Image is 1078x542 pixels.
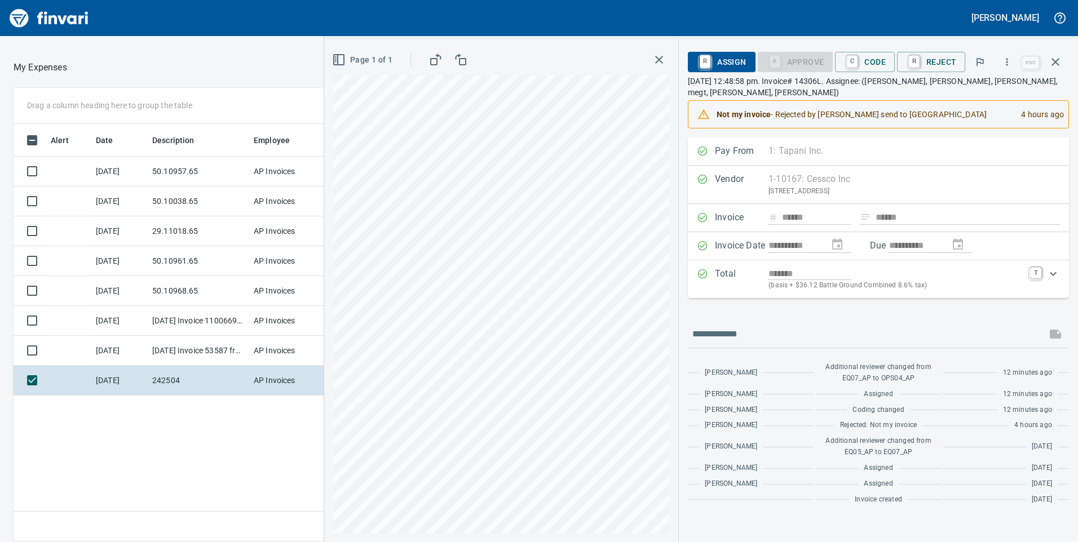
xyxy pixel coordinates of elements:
div: - Rejected by [PERSON_NAME] send to [GEOGRAPHIC_DATA] [717,104,1012,125]
span: [PERSON_NAME] [705,367,757,379]
p: Drag a column heading here to group the table [27,100,192,111]
span: Page 1 of 1 [334,53,392,67]
td: [DATE] [91,216,148,246]
a: R [700,55,710,68]
a: C [847,55,858,68]
td: AP Invoices [249,216,334,246]
span: [PERSON_NAME] [705,478,757,490]
span: Additional reviewer changed from EQ05_AP to EQ07_AP [821,436,936,458]
td: 50.10957.65 [148,157,249,186]
h5: [PERSON_NAME] [971,12,1039,24]
button: RAssign [688,52,755,72]
td: AP Invoices [249,157,334,186]
span: [DATE] [1032,478,1052,490]
span: Employee [254,134,290,147]
td: 50.10038.65 [148,186,249,216]
td: [DATE] [91,276,148,306]
span: [DATE] [1032,463,1052,474]
div: Expand [688,260,1069,298]
span: Close invoice [1019,48,1069,75]
td: 29.11018.65 [148,216,249,246]
button: CCode [835,52,895,72]
span: Assigned [864,389,893,400]
p: My Expenses [14,61,67,74]
span: Alert [51,134,83,147]
td: AP Invoices [249,306,334,336]
td: 50.10961.65 [148,246,249,276]
td: [DATE] Invoice 11006698 from Cessco Inc (1-10167) [148,306,249,336]
td: AP Invoices [249,186,334,216]
span: Invoice created [855,494,902,505]
span: Code [844,52,886,72]
td: [DATE] Invoice 53587 from Van-port Rigging Inc (1-11072) [148,336,249,366]
img: Finvari [7,5,91,32]
nav: breadcrumb [14,61,67,74]
span: Employee [254,134,304,147]
span: Reject [906,52,956,72]
span: [PERSON_NAME] [705,420,757,431]
span: 12 minutes ago [1003,389,1052,400]
td: [DATE] [91,186,148,216]
span: 4 hours ago [1014,420,1052,431]
button: [PERSON_NAME] [969,9,1042,26]
a: esc [1022,56,1039,69]
span: Assigned [864,478,893,490]
td: [DATE] [91,306,148,336]
strong: Not my invoice [717,110,771,119]
p: (basis + $36.12 Battle Ground Combined 8.6% tax) [768,280,1023,291]
span: 12 minutes ago [1003,405,1052,416]
td: AP Invoices [249,336,334,366]
span: [DATE] [1032,441,1052,452]
span: 12 minutes ago [1003,367,1052,379]
span: Description [152,134,195,147]
div: Coding Required [758,56,833,66]
button: Flag [967,50,992,74]
span: [PERSON_NAME] [705,463,757,474]
td: AP Invoices [249,246,334,276]
span: [PERSON_NAME] [705,389,757,400]
span: Coding changed [852,405,904,416]
span: [PERSON_NAME] [705,441,757,452]
span: [DATE] [1032,494,1052,505]
td: AP Invoices [249,276,334,306]
span: Description [152,134,209,147]
span: [PERSON_NAME] [705,405,757,416]
button: Page 1 of 1 [330,50,397,70]
span: Alert [51,134,69,147]
td: 50.10968.65 [148,276,249,306]
td: [DATE] [91,157,148,186]
button: RReject [897,52,965,72]
span: Assigned [864,463,893,474]
span: This records your message into the invoice and notifies anyone mentioned [1042,321,1069,348]
a: T [1030,267,1041,278]
span: Rejected: Not my invoice [840,420,917,431]
span: Date [96,134,113,147]
td: [DATE] [91,246,148,276]
td: [DATE] [91,336,148,366]
div: 4 hours ago [1012,104,1064,125]
p: [DATE] 12:48:58 pm. Invoice# 14306L. Assignee: ([PERSON_NAME], [PERSON_NAME], [PERSON_NAME], megt... [688,75,1069,98]
td: AP Invoices [249,366,334,396]
span: Date [96,134,128,147]
p: Total [715,267,768,291]
span: Assign [697,52,746,72]
td: [DATE] [91,366,148,396]
button: More [995,50,1019,74]
td: 242504 [148,366,249,396]
a: R [909,55,920,68]
span: Additional reviewer changed from EQ07_AP to OPS04_AP [821,362,936,384]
